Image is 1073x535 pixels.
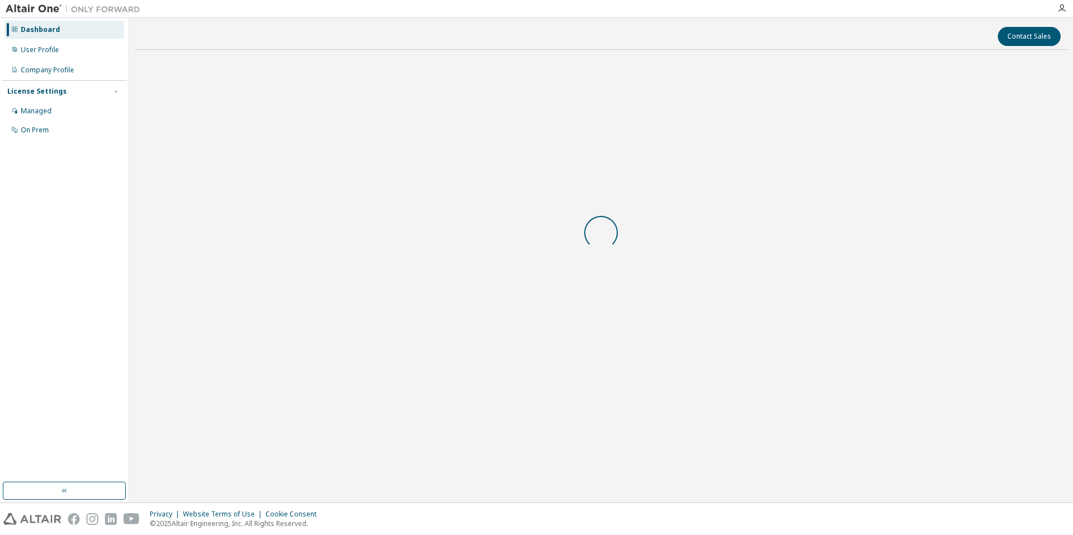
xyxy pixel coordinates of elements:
div: License Settings [7,87,67,96]
div: Managed [21,107,52,116]
img: youtube.svg [123,513,140,525]
div: User Profile [21,45,59,54]
img: Altair One [6,3,146,15]
img: altair_logo.svg [3,513,61,525]
img: facebook.svg [68,513,80,525]
button: Contact Sales [998,27,1061,46]
p: © 2025 Altair Engineering, Inc. All Rights Reserved. [150,519,323,528]
img: instagram.svg [86,513,98,525]
div: Company Profile [21,66,74,75]
div: On Prem [21,126,49,135]
div: Privacy [150,510,183,519]
div: Dashboard [21,25,60,34]
div: Cookie Consent [265,510,323,519]
div: Website Terms of Use [183,510,265,519]
img: linkedin.svg [105,513,117,525]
